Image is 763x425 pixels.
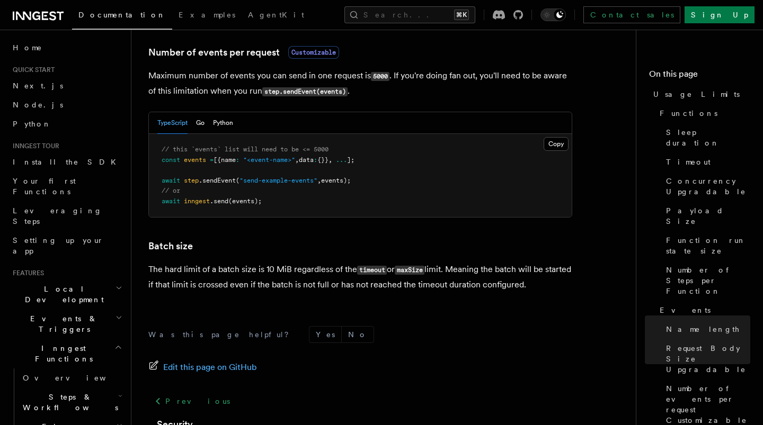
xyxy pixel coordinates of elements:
[148,392,236,411] a: Previous
[236,156,239,164] span: :
[317,156,329,164] span: {}}
[649,85,750,104] a: Usage Limits
[13,158,122,166] span: Install the SDK
[19,387,125,417] button: Steps & Workflows
[666,176,750,197] span: Concurrency Upgradable
[8,231,125,260] a: Setting up your app
[309,327,341,342] button: Yes
[210,156,214,164] span: =
[295,156,299,164] span: ,
[148,329,296,340] p: Was this page helpful?
[184,156,206,164] span: events
[72,3,172,30] a: Documentation
[162,187,180,194] span: // or
[148,68,572,99] p: Maximum number of events you can send in one request is . If you're doing fan out, you'll need to...
[662,152,750,171] a: Timeout
[8,76,125,95] a: Next.js
[8,142,59,150] span: Inngest tour
[8,95,125,114] a: Node.js
[248,11,304,19] span: AgentKit
[655,301,750,320] a: Events
[8,313,116,334] span: Events & Triggers
[242,3,310,29] a: AgentKit
[666,265,750,296] span: Number of Steps per Function
[8,284,116,305] span: Local Development
[666,127,750,148] span: Sleep duration
[163,360,257,375] span: Edit this page on GitHub
[540,8,566,21] button: Toggle dark mode
[162,156,180,164] span: const
[314,156,317,164] span: :
[544,137,569,151] button: Copy
[8,343,114,364] span: Inngest Functions
[262,87,348,96] code: step.sendEvent(events)
[213,112,233,134] button: Python
[13,101,63,109] span: Node.js
[662,320,750,339] a: Name length
[666,235,750,256] span: Function run state size
[148,262,572,292] p: The hard limit of a batch size is 10 MiB regardless of the or limit. Meaning the batch will be st...
[13,42,42,53] span: Home
[8,279,125,309] button: Local Development
[243,156,295,164] span: "<event-name>"
[13,177,76,196] span: Your first Functions
[685,6,755,23] a: Sign Up
[19,392,118,413] span: Steps & Workflows
[342,327,374,342] button: No
[8,38,125,57] a: Home
[344,6,475,23] button: Search...⌘K
[13,236,104,255] span: Setting up your app
[162,146,329,153] span: // this `events` list will need to be <= 5000
[8,171,125,201] a: Your first Functions
[23,374,132,382] span: Overview
[653,89,740,100] span: Usage Limits
[19,368,125,387] a: Overview
[347,156,354,164] span: ];
[179,11,235,19] span: Examples
[666,157,711,167] span: Timeout
[8,339,125,368] button: Inngest Functions
[317,177,321,184] span: ,
[662,171,750,201] a: Concurrency Upgradable
[395,266,424,275] code: maxSize
[660,108,717,119] span: Functions
[662,231,750,260] a: Function run state size
[662,260,750,301] a: Number of Steps per Function
[336,156,347,164] span: ...
[214,156,236,164] span: [{name
[8,269,44,277] span: Features
[655,104,750,123] a: Functions
[172,3,242,29] a: Examples
[288,46,339,59] span: Customizable
[148,45,339,60] a: Number of events per requestCustomizable
[8,114,125,133] a: Python
[662,201,750,231] a: Payload Size
[371,72,389,81] code: 5000
[583,6,680,23] a: Contact sales
[148,239,193,254] a: Batch size
[13,206,102,225] span: Leveraging Steps
[184,177,199,184] span: step
[666,324,740,334] span: Name length
[196,112,205,134] button: Go
[329,156,332,164] span: ,
[649,68,750,85] h4: On this page
[660,305,711,315] span: Events
[8,152,125,171] a: Install the SDK
[157,112,188,134] button: TypeScript
[662,123,750,152] a: Sleep duration
[8,201,125,231] a: Leveraging Steps
[8,66,55,74] span: Quick start
[199,177,236,184] span: .sendEvent
[13,120,51,128] span: Python
[13,82,63,90] span: Next.js
[8,309,125,339] button: Events & Triggers
[162,177,180,184] span: await
[666,205,750,227] span: Payload Size
[184,197,210,205] span: inngest
[357,266,387,275] code: timeout
[148,360,257,375] a: Edit this page on GitHub
[666,343,750,375] span: Request Body Size Upgradable
[210,197,228,205] span: .send
[321,177,351,184] span: events);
